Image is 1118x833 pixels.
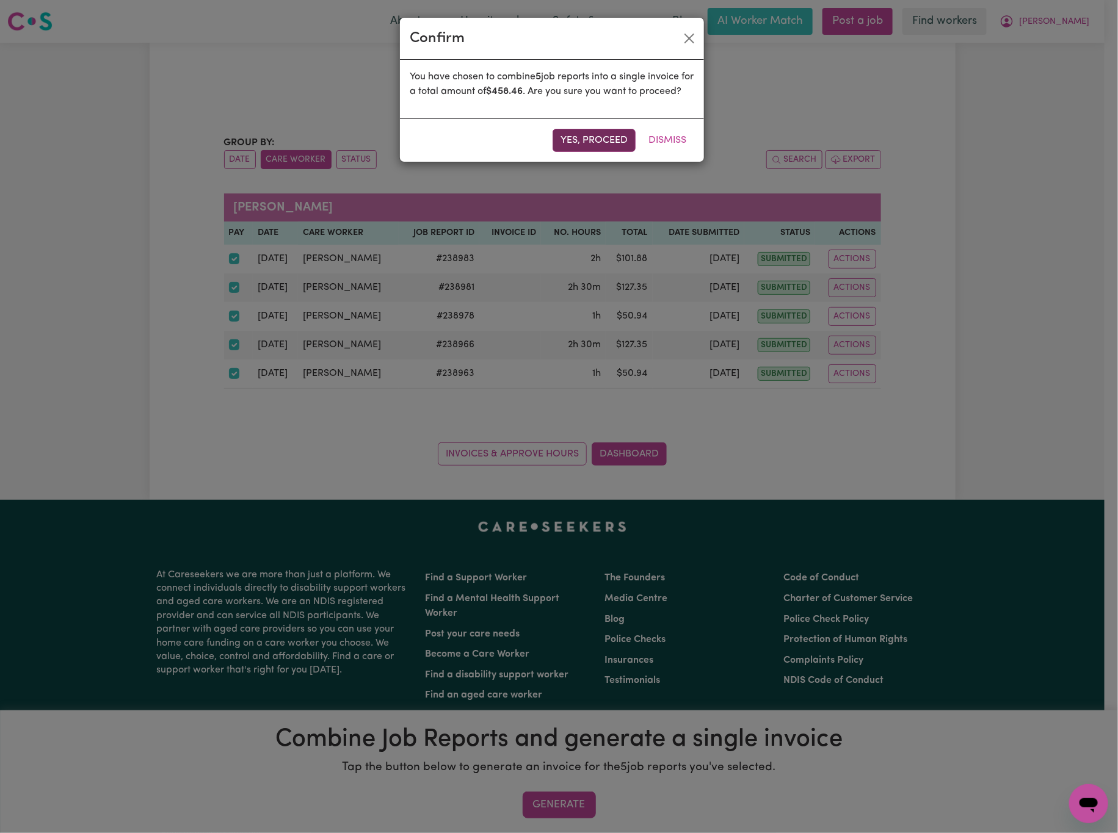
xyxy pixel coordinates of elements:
[410,27,465,49] div: Confirm
[680,29,699,48] button: Close
[641,129,694,152] button: Dismiss
[410,72,694,96] span: You have chosen to combine job reports into a single invoice for a total amount of . Are you sure...
[1069,784,1108,823] iframe: Button to launch messaging window
[553,129,636,152] button: Yes, proceed
[535,72,541,82] b: 5
[486,87,523,96] b: $ 458.46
